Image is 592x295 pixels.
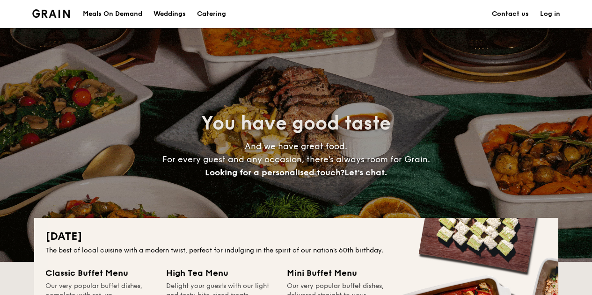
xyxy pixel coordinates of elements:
span: And we have great food. For every guest and any occasion, there’s always room for Grain. [162,141,430,178]
div: High Tea Menu [166,266,276,280]
img: Grain [32,9,70,18]
div: Classic Buffet Menu [45,266,155,280]
div: The best of local cuisine with a modern twist, perfect for indulging in the spirit of our nation’... [45,246,547,255]
h2: [DATE] [45,229,547,244]
span: Looking for a personalised touch? [205,167,344,178]
span: You have good taste [201,112,391,135]
a: Logotype [32,9,70,18]
span: Let's chat. [344,167,387,178]
div: Mini Buffet Menu [287,266,396,280]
